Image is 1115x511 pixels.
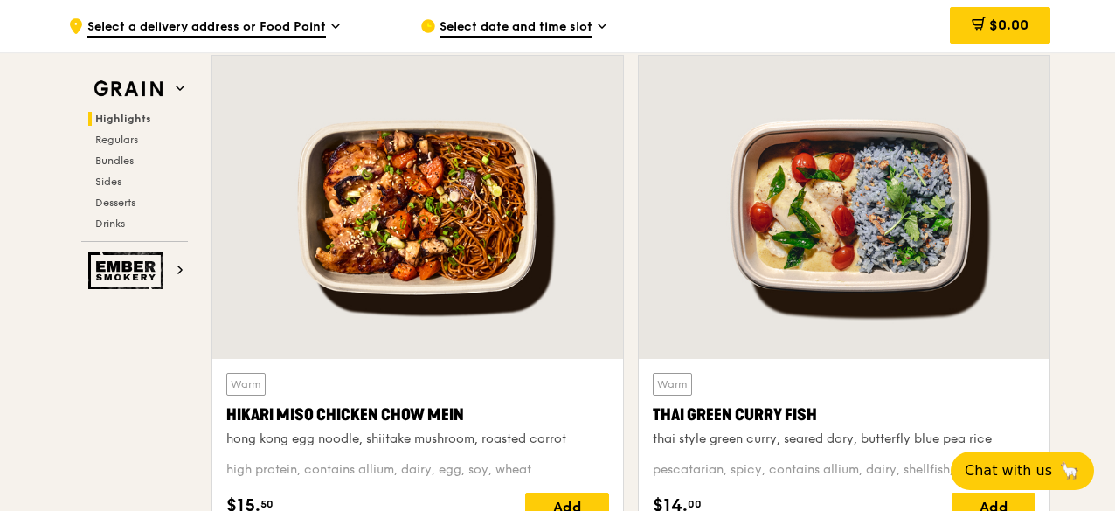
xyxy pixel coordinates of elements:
[226,403,609,427] div: Hikari Miso Chicken Chow Mein
[653,461,1035,479] div: pescatarian, spicy, contains allium, dairy, shellfish, soy, wheat
[88,73,169,105] img: Grain web logo
[95,113,151,125] span: Highlights
[95,176,121,188] span: Sides
[88,252,169,289] img: Ember Smokery web logo
[95,197,135,209] span: Desserts
[260,497,274,511] span: 50
[95,155,134,167] span: Bundles
[440,18,592,38] span: Select date and time slot
[688,497,702,511] span: 00
[653,373,692,396] div: Warm
[1059,460,1080,481] span: 🦙
[653,403,1035,427] div: Thai Green Curry Fish
[965,460,1052,481] span: Chat with us
[95,218,125,230] span: Drinks
[226,461,609,479] div: high protein, contains allium, dairy, egg, soy, wheat
[226,431,609,448] div: hong kong egg noodle, shiitake mushroom, roasted carrot
[87,18,326,38] span: Select a delivery address or Food Point
[989,17,1028,33] span: $0.00
[226,373,266,396] div: Warm
[951,452,1094,490] button: Chat with us🦙
[653,431,1035,448] div: thai style green curry, seared dory, butterfly blue pea rice
[95,134,138,146] span: Regulars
